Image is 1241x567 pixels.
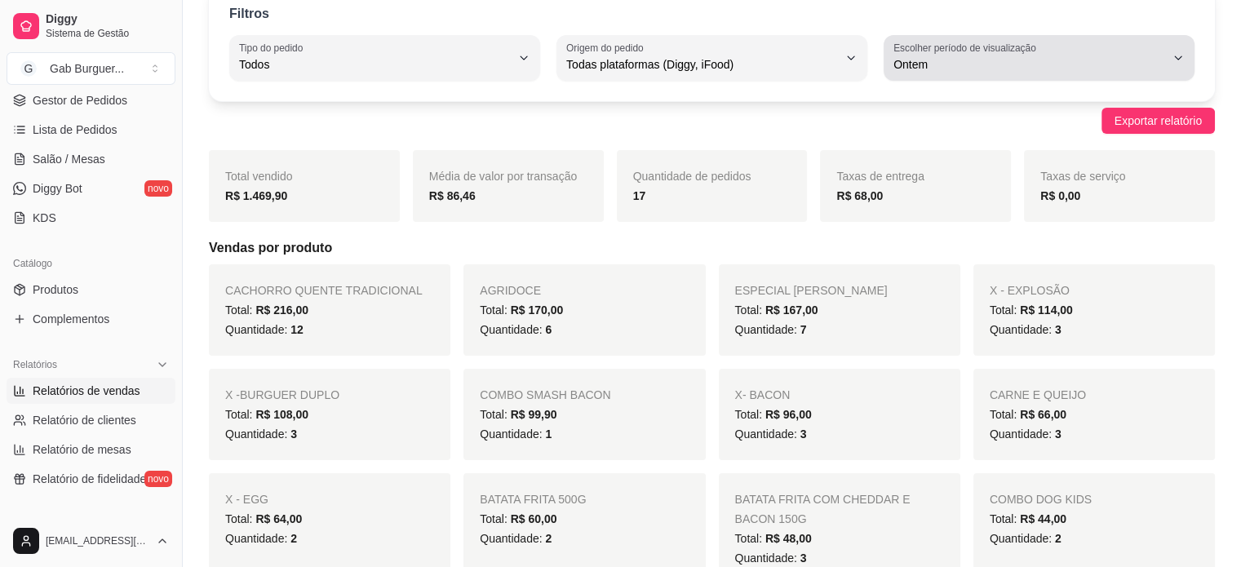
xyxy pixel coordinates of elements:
[33,180,82,197] span: Diggy Bot
[545,532,552,545] span: 2
[239,41,308,55] label: Tipo do pedido
[1115,112,1202,130] span: Exportar relatório
[50,60,124,77] div: Gab Burguer ...
[7,407,175,433] a: Relatório de clientes
[1020,303,1073,317] span: R$ 114,00
[556,35,867,81] button: Origem do pedidoTodas plataformas (Diggy, iFood)
[480,323,552,336] span: Quantidade:
[480,408,556,421] span: Total:
[800,427,807,441] span: 3
[225,512,302,525] span: Total:
[7,436,175,463] a: Relatório de mesas
[229,4,269,24] p: Filtros
[33,383,140,399] span: Relatórios de vendas
[765,532,812,545] span: R$ 48,00
[7,87,175,113] a: Gestor de Pedidos
[33,471,146,487] span: Relatório de fidelidade
[7,117,175,143] a: Lista de Pedidos
[225,303,308,317] span: Total:
[735,532,812,545] span: Total:
[566,41,649,55] label: Origem do pedido
[1055,323,1061,336] span: 3
[33,122,117,138] span: Lista de Pedidos
[7,512,175,538] div: Gerenciar
[225,493,268,506] span: X - EGG
[633,170,751,183] span: Quantidade de pedidos
[1020,408,1066,421] span: R$ 66,00
[46,534,149,547] span: [EMAIL_ADDRESS][DOMAIN_NAME]
[7,52,175,85] button: Select a team
[255,512,302,525] span: R$ 64,00
[1040,170,1125,183] span: Taxas de serviço
[480,303,563,317] span: Total:
[800,551,807,565] span: 3
[33,210,56,226] span: KDS
[735,427,807,441] span: Quantidade:
[800,323,807,336] span: 7
[33,151,105,167] span: Salão / Mesas
[225,427,297,441] span: Quantidade:
[429,170,577,183] span: Média de valor por transação
[225,388,339,401] span: X -BURGUER DUPLO
[990,532,1061,545] span: Quantidade:
[7,521,175,560] button: [EMAIL_ADDRESS][DOMAIN_NAME]
[7,146,175,172] a: Salão / Mesas
[990,408,1066,421] span: Total:
[893,56,1165,73] span: Ontem
[836,189,883,202] strong: R$ 68,00
[290,532,297,545] span: 2
[990,323,1061,336] span: Quantidade:
[735,303,818,317] span: Total:
[765,303,818,317] span: R$ 167,00
[239,56,511,73] span: Todos
[13,358,57,371] span: Relatórios
[990,427,1061,441] span: Quantidade:
[893,41,1041,55] label: Escolher período de visualização
[255,408,308,421] span: R$ 108,00
[46,27,169,40] span: Sistema de Gestão
[255,303,308,317] span: R$ 216,00
[480,493,586,506] span: BATATA FRITA 500G
[33,412,136,428] span: Relatório de clientes
[545,323,552,336] span: 6
[225,408,308,421] span: Total:
[480,532,552,545] span: Quantidade:
[511,512,557,525] span: R$ 60,00
[735,284,888,297] span: ESPECIAL [PERSON_NAME]
[990,303,1073,317] span: Total:
[836,170,924,183] span: Taxas de entrega
[480,427,552,441] span: Quantidade:
[735,493,911,525] span: BATATA FRITA COM CHEDDAR E BACON 150G
[735,408,812,421] span: Total:
[735,388,791,401] span: X- BACON
[7,466,175,492] a: Relatório de fidelidadenovo
[990,284,1070,297] span: X - EXPLOSÃO
[990,493,1092,506] span: COMBO DOG KIDS
[33,92,127,109] span: Gestor de Pedidos
[33,311,109,327] span: Complementos
[1101,108,1215,134] button: Exportar relatório
[1055,532,1061,545] span: 2
[225,170,293,183] span: Total vendido
[545,427,552,441] span: 1
[20,60,37,77] span: G
[511,408,557,421] span: R$ 99,90
[290,323,304,336] span: 12
[735,551,807,565] span: Quantidade:
[225,284,423,297] span: CACHORRO QUENTE TRADICIONAL
[1055,427,1061,441] span: 3
[480,388,610,401] span: COMBO SMASH BACON
[229,35,540,81] button: Tipo do pedidoTodos
[990,388,1086,401] span: CARNE E QUEIJO
[46,12,169,27] span: Diggy
[884,35,1194,81] button: Escolher período de visualizaçãoOntem
[7,277,175,303] a: Produtos
[480,512,556,525] span: Total:
[7,378,175,404] a: Relatórios de vendas
[1040,189,1080,202] strong: R$ 0,00
[209,238,1215,258] h5: Vendas por produto
[7,175,175,202] a: Diggy Botnovo
[7,306,175,332] a: Complementos
[33,281,78,298] span: Produtos
[566,56,838,73] span: Todas plataformas (Diggy, iFood)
